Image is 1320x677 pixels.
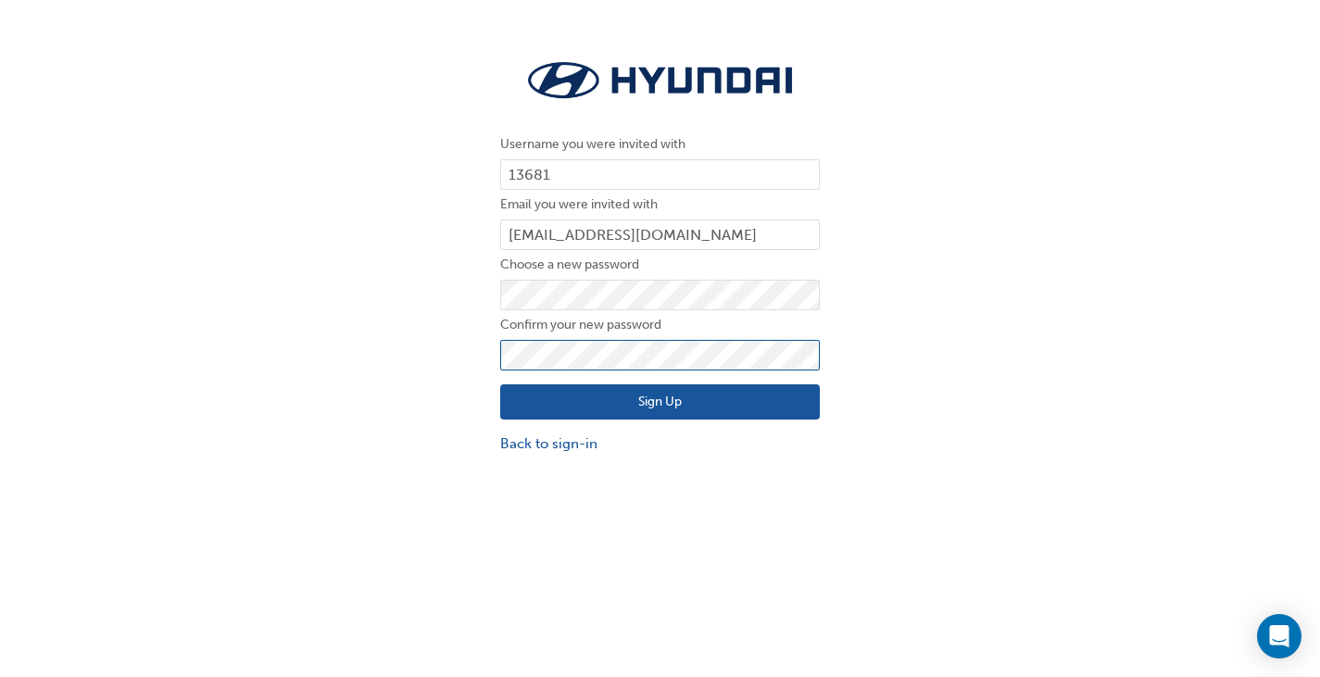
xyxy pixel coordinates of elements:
[1257,614,1301,658] div: Open Intercom Messenger
[500,254,820,276] label: Choose a new password
[500,159,820,191] input: Username
[500,133,820,156] label: Username you were invited with
[500,56,820,106] img: Trak
[500,314,820,336] label: Confirm your new password
[500,194,820,216] label: Email you were invited with
[500,384,820,420] button: Sign Up
[500,433,820,455] a: Back to sign-in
